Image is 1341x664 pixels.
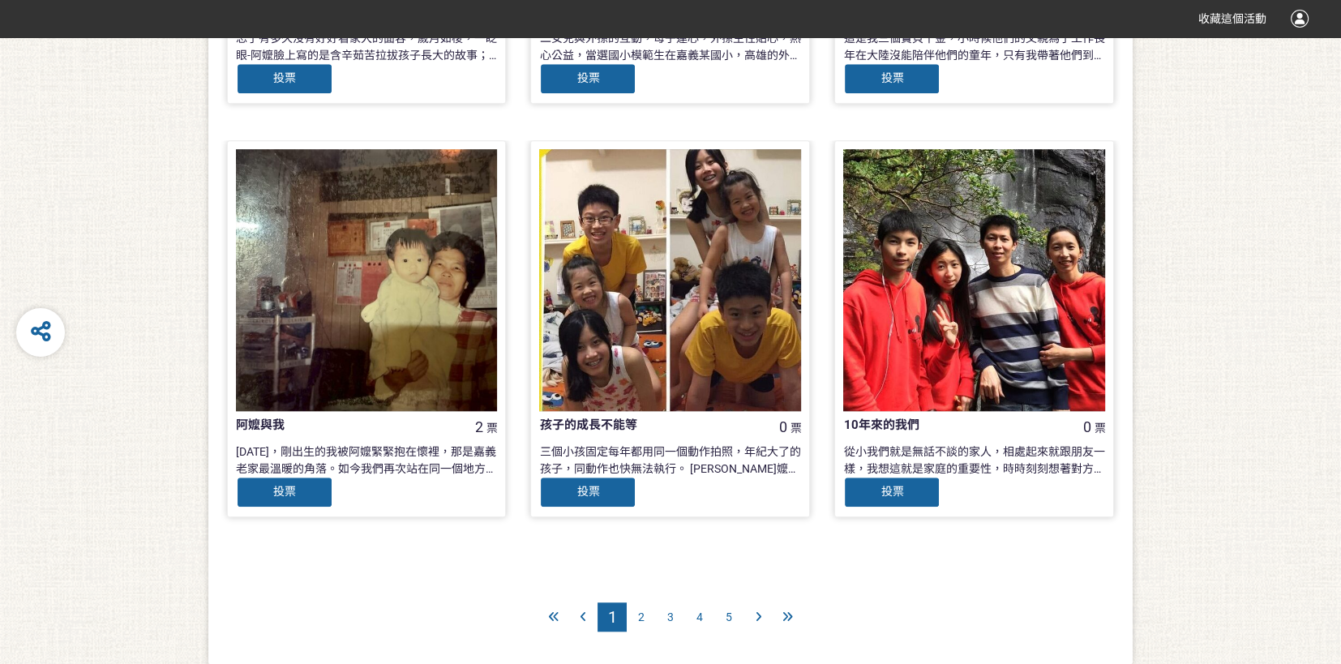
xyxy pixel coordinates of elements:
[790,422,801,435] span: 票
[726,610,732,623] span: 5
[486,422,497,435] span: 票
[273,71,296,84] span: 投票
[778,418,786,435] span: 0
[474,418,482,435] span: 2
[608,607,617,627] span: 1
[227,140,507,517] a: 阿嬤與我2票[DATE]，剛出生的我被阿嬤緊緊抱在懷裡，那是嘉義老家最溫暖的角落。如今我們再次站在同一個地方，換我摟著年邁的阿嬤。時光在我們身上留下痕跡，她的身影變得瘦小，我也從小嬰兒長成大人。...
[273,485,296,498] span: 投票
[236,443,498,476] div: [DATE]，剛出生的我被阿嬤緊緊抱在懷裡，那是嘉義老家最溫暖的角落。如今我們再次站在同一個地方，換我摟著年邁的阿嬤。時光在我們身上留下痕跡，她的身影變得瘦小，我也從小嬰兒長成大人。這兩張照片，...
[576,71,599,84] span: 投票
[834,140,1114,517] a: 10年來的我們0票從小我們就是無話不談的家人，相處起來就跟朋友一樣，我想這就是家庭的重要性，時時刻刻想著對方，長大出社會，也會時不時就回去找他們出去玩！投票
[843,30,1105,62] div: 這是我三個寶貝千金，小時候他們的父親為了工作長年在大陸沒能陪伴他們的童年，只有我帶著他們到處遊玩走走；曾經如此幼小的女孩們，不僅經歷我們生意失敗的困境，依然乖巧陪伴著，如今都已是20歲以上的黃花...
[1094,422,1105,435] span: 票
[843,443,1105,476] div: 從小我們就是無話不談的家人，相處起來就跟朋友一樣，我想這就是家庭的重要性，時時刻刻想著對方，長大出社會，也會時不時就回去找他們出去玩！
[667,610,674,623] span: 3
[539,416,748,435] div: 孩子的成長不能等
[576,485,599,498] span: 投票
[1198,12,1266,25] span: 收藏這個活動
[696,610,703,623] span: 4
[236,416,445,435] div: 阿嬤與我
[843,416,1052,435] div: 10年來的我們
[638,610,645,623] span: 2
[530,140,810,517] a: 孩子的成長不能等0票三個小孩固定每年都用同一個動作拍照，年紀大了的孩子，同動作也快無法執行。 [PERSON_NAME]嬤看到這樣的照片都會莞爾一笑。投票
[1082,418,1090,435] span: 0
[880,485,903,498] span: 投票
[880,71,903,84] span: 投票
[236,30,498,62] div: 忘了有多久沒有好好看家人的面容，歲月如梭，一眨眼-阿嬤臉上寫的是含辛茹苦拉拔孩子長大的故事；而到了媽媽這代傳承著阿嬤的信念，媽媽雖然擁有的不多，不過「她給我的卻是她的全部」，無私奉獻精神都看在眼...
[539,443,801,476] div: 三個小孩固定每年都用同一個動作拍照，年紀大了的孩子，同動作也快無法執行。 [PERSON_NAME]嬤看到這樣的照片都會莞爾一笑。
[539,30,801,62] div: 二女兒與外孫的互動，母子連心，外孫生性貼心，熱心公益，當選國小模範生在嘉義某國小，高雄的外公，與有榮焉。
